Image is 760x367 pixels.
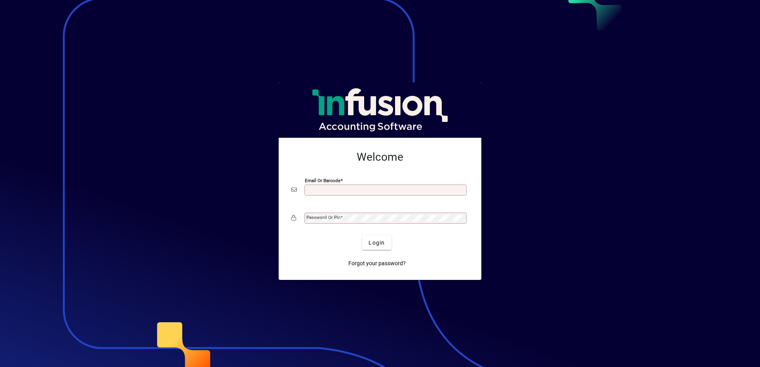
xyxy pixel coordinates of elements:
[348,259,406,268] span: Forgot your password?
[345,256,409,270] a: Forgot your password?
[369,239,385,247] span: Login
[305,178,340,183] mat-label: Email or Barcode
[362,236,391,250] button: Login
[291,150,469,164] h2: Welcome
[306,215,340,220] mat-label: Password or Pin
